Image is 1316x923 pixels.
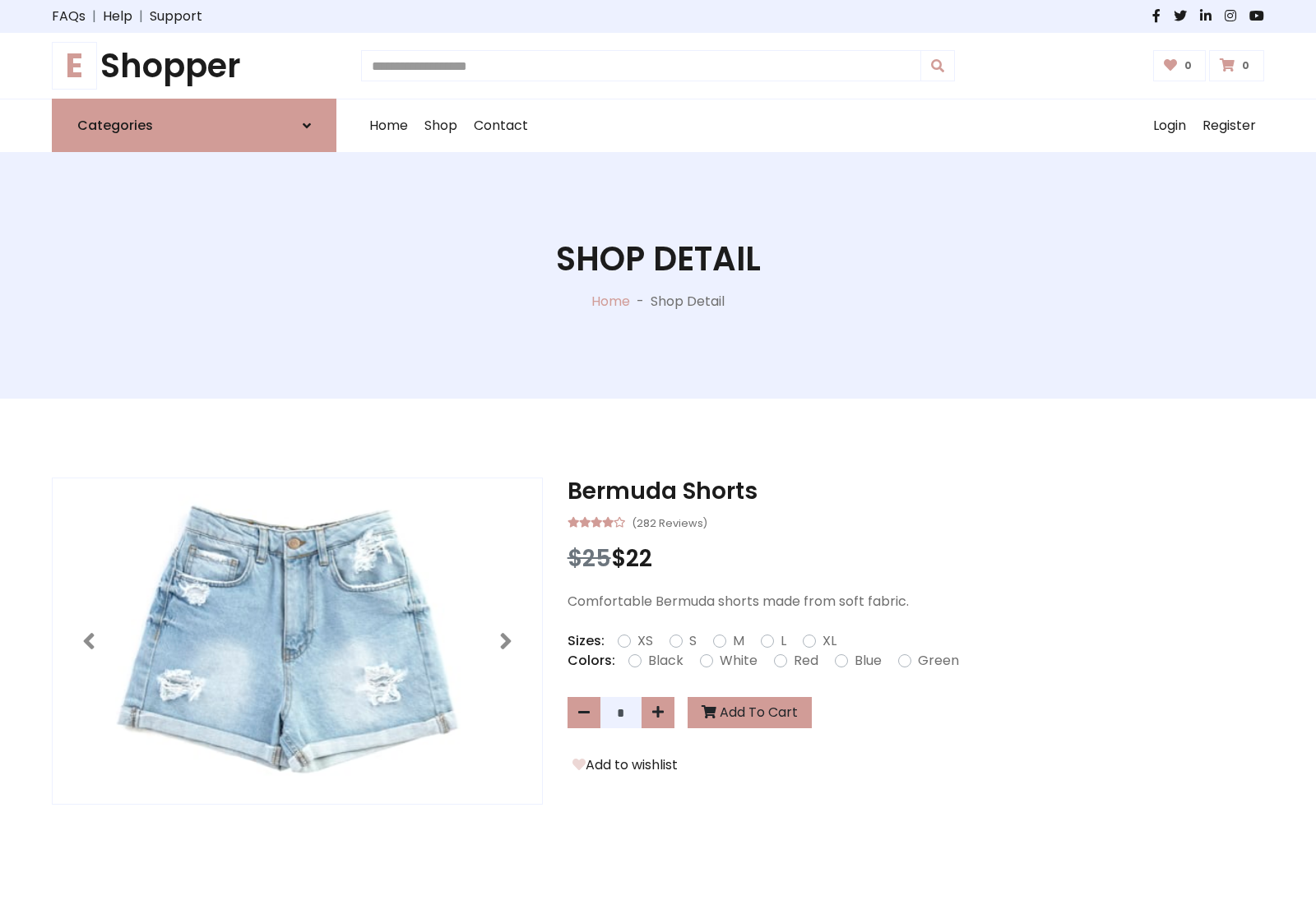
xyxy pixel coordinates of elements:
span: 0 [1180,58,1196,73]
h6: Categories [77,118,153,133]
p: Comfortable Bermuda shorts made from soft fabric. [568,592,1264,611]
p: Colors: [568,651,615,671]
a: Support [150,7,202,26]
a: Login [1145,99,1194,152]
p: Shop Detail [651,292,725,312]
p: Sizes: [568,631,605,651]
span: | [132,7,150,26]
h3: $ [568,545,1264,573]
span: 0 [1238,58,1253,73]
label: XL [822,631,836,651]
span: E [52,42,97,90]
h1: Shop Detail [556,239,761,279]
label: M [733,631,744,651]
a: Contact [466,99,536,152]
h3: Bermuda Shorts [568,478,1264,505]
img: Image [53,478,542,804]
a: Shop [416,99,466,152]
label: White [720,651,758,671]
h1: Shopper [52,46,336,85]
a: Home [361,99,416,152]
label: S [689,631,697,651]
span: $25 [568,542,611,575]
span: | [86,7,103,26]
small: (282 Reviews) [632,512,707,532]
label: L [781,631,786,651]
span: 22 [626,542,652,575]
a: FAQs [52,7,86,26]
label: Blue [855,651,882,671]
label: Green [918,651,959,671]
label: Black [648,651,683,671]
a: 0 [1209,50,1264,81]
a: 0 [1153,50,1207,81]
p: - [630,292,651,312]
a: EShopper [52,46,336,85]
label: Red [794,651,818,671]
button: Add To Cart [688,697,812,728]
a: Home [591,292,630,311]
a: Help [103,7,132,26]
a: Register [1194,99,1264,152]
a: Categories [52,99,336,152]
label: XS [637,631,653,651]
button: Add to wishlist [568,755,683,776]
